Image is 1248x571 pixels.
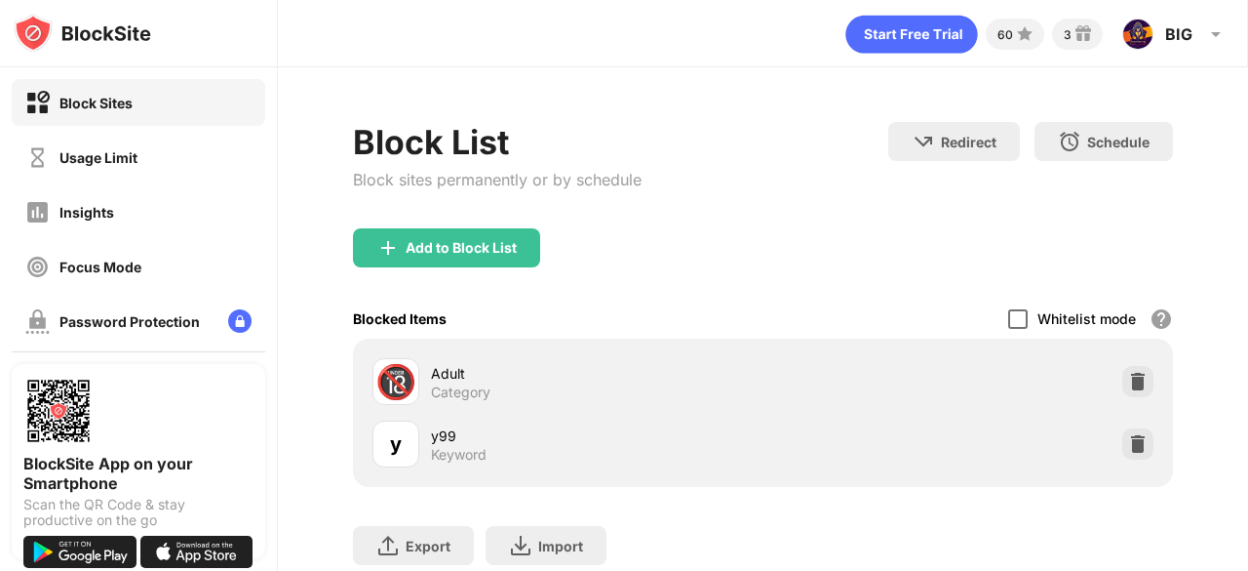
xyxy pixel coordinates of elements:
[538,538,583,554] div: Import
[1013,22,1036,46] img: points-small.svg
[1087,134,1150,150] div: Schedule
[406,538,450,554] div: Export
[59,95,133,111] div: Block Sites
[59,204,114,221] div: Insights
[140,536,253,568] img: download-on-the-app-store.svg
[431,426,763,446] div: y99
[25,309,50,334] img: password-protection-off.svg
[941,134,996,150] div: Redirect
[431,363,763,384] div: Adult
[431,446,487,464] div: Keyword
[23,497,253,528] div: Scan the QR Code & stay productive on the go
[59,313,200,330] div: Password Protection
[59,259,141,275] div: Focus Mode
[353,310,447,327] div: Blocked Items
[23,376,94,446] img: options-page-qr-code.png
[14,14,151,53] img: logo-blocksite.svg
[845,15,978,54] div: animation
[390,429,402,459] div: y
[1122,19,1153,50] img: ACg8ocJdDxp8VZ5H2t0TSaHcbYTP_M2RxarhZ3EL30BiforKN4msSgg=s96-c
[228,309,252,333] img: lock-menu.svg
[59,149,137,166] div: Usage Limit
[997,27,1013,42] div: 60
[375,362,416,402] div: 🔞
[431,384,490,401] div: Category
[1064,27,1072,42] div: 3
[1072,22,1095,46] img: reward-small.svg
[353,170,642,189] div: Block sites permanently or by schedule
[25,255,50,279] img: focus-off.svg
[23,536,136,568] img: get-it-on-google-play.svg
[25,145,50,170] img: time-usage-off.svg
[1037,310,1136,327] div: Whitelist mode
[406,240,517,256] div: Add to Block List
[353,122,642,162] div: Block List
[25,91,50,115] img: block-on.svg
[25,200,50,224] img: insights-off.svg
[23,454,253,493] div: BlockSite App on your Smartphone
[1165,24,1192,44] div: BIG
